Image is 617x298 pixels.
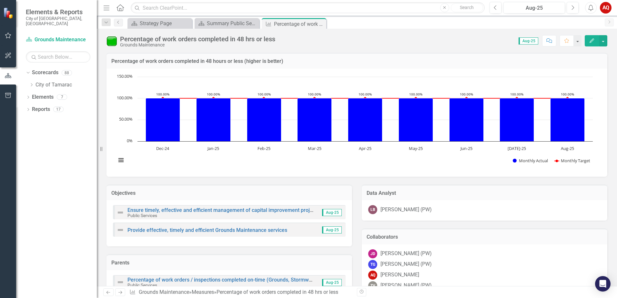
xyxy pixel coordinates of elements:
text: Jun-25 [460,145,472,151]
path: May-25, 100. Monthly Actual. [399,98,433,141]
h3: Percentage of work orders completed in 48 hours or less (higher is better) [111,58,602,64]
button: Show Monthly Actual [513,158,548,164]
a: Reports [32,106,50,113]
text: 100.00% [510,92,523,96]
img: Meets or exceeds target [106,36,117,46]
small: Public Services [127,283,157,288]
small: Public Services [127,213,157,218]
path: Dec-24, 100. Monthly Actual. [146,98,180,141]
div: JD [368,249,377,258]
div: Open Intercom Messenger [595,276,611,292]
text: 50.00% [119,116,133,122]
a: Measures [192,289,214,295]
div: Aug-25 [506,4,563,12]
button: Aug-25 [503,2,565,14]
div: [PERSON_NAME] (PW) [380,250,432,257]
div: [PERSON_NAME] [380,271,419,279]
path: Jun-25, 100. Monthly Actual. [450,98,484,141]
img: Not Defined [116,278,124,286]
a: Elements [32,94,54,101]
div: AQ [368,271,377,280]
a: Grounds Maintenance [26,36,90,44]
div: 7 [57,94,67,100]
div: [PERSON_NAME] (PW) [380,261,432,268]
h3: Parents [111,260,347,266]
div: Chart. Highcharts interactive chart. [113,74,601,170]
text: 100.00% [117,95,133,101]
path: Feb-25, 100. Monthly Actual. [247,98,281,141]
h3: Objectives [111,190,347,196]
div: TV [368,281,377,290]
text: 100.00% [207,92,220,96]
button: Show Monthly Target [554,158,590,164]
span: Aug-25 [322,279,342,286]
div: Strategy Page [140,19,190,27]
button: View chart menu, Chart [116,156,126,165]
div: TG [368,260,377,269]
div: » » [129,289,352,296]
button: Search [451,3,483,12]
div: Percentage of work orders completed in 48 hrs or less [120,35,275,43]
path: Apr-25, 100. Monthly Actual. [348,98,382,141]
text: 100.00% [359,92,372,96]
path: Jan-25, 100. Monthly Actual. [197,98,231,141]
img: ClearPoint Strategy [3,7,15,19]
div: Grounds Maintenance [120,43,275,47]
text: Dec-24 [156,145,169,151]
button: AQ [600,2,612,14]
text: 100.00% [409,92,422,96]
text: 100.00% [460,92,473,96]
g: Monthly Actual, series 1 of 2. Bar series with 9 bars. [146,98,585,141]
text: 0% [127,138,133,144]
text: Aug-25 [561,145,574,151]
h3: Data Analyst [367,190,602,196]
input: Search ClearPoint... [131,2,485,14]
text: 100.00% [308,92,321,96]
a: Strategy Page [129,19,190,27]
img: Not Defined [116,226,124,234]
text: 100.00% [561,92,574,96]
a: Scorecards [32,69,58,76]
path: Aug-25, 100. Monthly Actual. [551,98,585,141]
span: Search [460,5,474,10]
a: Ensure timely, effective and efficient management of capital improvement projects, solid waste an... [127,207,460,213]
span: Aug-25 [322,226,342,233]
text: May-25 [409,145,423,151]
a: Grounds Maintenance [139,289,189,295]
text: 100.00% [156,92,169,96]
div: LB [368,205,377,214]
a: Provide effective, timely and efficient Grounds Maintenance services [127,227,287,233]
h3: Collaborators [367,234,602,240]
text: [DATE]-25 [508,145,526,151]
div: [PERSON_NAME] (PW) [380,282,432,289]
img: Not Defined [116,209,124,216]
div: Percentage of work orders completed in 48 hrs or less [274,20,325,28]
text: 150.00% [117,73,133,79]
text: 100.00% [258,92,271,96]
div: 17 [53,107,64,112]
span: Aug-25 [322,209,342,216]
div: [PERSON_NAME] (PW) [380,206,432,214]
text: Apr-25 [359,145,371,151]
a: Summary Public Services/Grounds Maintenance - Program Description (5090) [196,19,258,27]
a: City of Tamarac [35,81,97,89]
div: 88 [62,70,72,75]
text: Jan-25 [207,145,219,151]
span: Aug-25 [519,37,538,45]
a: Percentage of work orders / inspections completed on-time (Grounds, Stormwater, Facilities, Engin... [127,277,393,283]
div: Percentage of work orders completed in 48 hrs or less [217,289,338,295]
div: Summary Public Services/Grounds Maintenance - Program Description (5090) [207,19,258,27]
path: Mar-25, 100. Monthly Actual. [298,98,332,141]
path: Jul-25, 100. Monthly Actual. [500,98,534,141]
span: Elements & Reports [26,8,90,16]
text: Mar-25 [308,145,321,151]
input: Search Below... [26,51,90,63]
svg: Interactive chart [113,74,596,170]
text: Feb-25 [258,145,270,151]
small: City of [GEOGRAPHIC_DATA], [GEOGRAPHIC_DATA] [26,16,90,26]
